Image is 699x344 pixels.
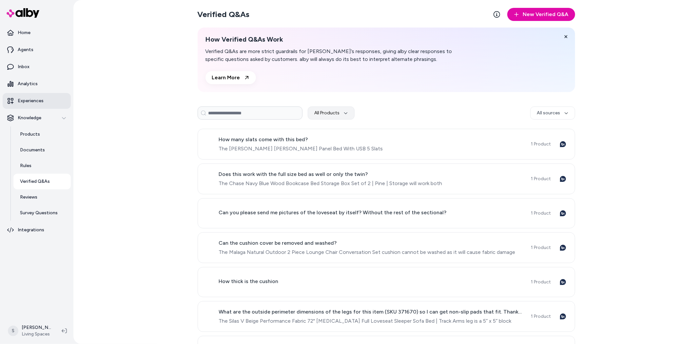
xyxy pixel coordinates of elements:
[531,279,551,285] span: 1 Product
[198,9,250,20] h2: Verified Q&As
[219,248,523,256] span: The Malaga Natural Outdoor 2 Piece Lounge Chair Conversation Set cushion cannot be washed as it w...
[22,331,51,337] span: Living Spaces
[3,42,71,58] a: Agents
[219,277,523,285] span: How thick is the cushion
[18,29,30,36] p: Home
[7,8,39,18] img: alby Logo
[219,180,523,187] span: The Chase Navy Blue Wood Bookcase Bed Storage Box Set of 2 | Pine | Storage will work both
[507,8,575,21] button: New Verified Q&A
[219,209,523,217] span: Can you please send me pictures of the loveseat by itself? Without the rest of the sectional?
[22,324,51,331] p: [PERSON_NAME]
[205,48,457,63] p: Verified Q&As are more strict guardrails for [PERSON_NAME]’s responses, giving alby clear respons...
[20,162,31,169] p: Rules
[3,110,71,126] button: Knowledge
[219,170,523,178] span: Does this work with the full size bed as well or only the twin?
[13,158,71,174] a: Rules
[205,71,256,84] a: Learn More
[20,194,37,201] p: Reviews
[13,205,71,221] a: Survey Questions
[13,126,71,142] a: Products
[18,64,29,70] p: Inbox
[531,244,551,251] span: 1 Product
[3,93,71,109] a: Experiences
[18,115,41,121] p: Knowledge
[18,227,44,233] p: Integrations
[531,313,551,320] span: 1 Product
[219,136,523,143] span: How many slats come with this bed?
[13,142,71,158] a: Documents
[219,145,523,153] span: The [PERSON_NAME] [PERSON_NAME] Panel Bed With USB 5 Slats
[20,131,40,138] p: Products
[3,59,71,75] a: Inbox
[531,141,551,147] span: 1 Product
[18,47,33,53] p: Agents
[219,239,523,247] span: Can the cushion cover be removed and washed?
[18,98,44,104] p: Experiences
[20,210,58,216] p: Survey Questions
[219,317,523,325] span: The Silas V Beige Performance Fabric 72" [MEDICAL_DATA] Full Loveseat Sleeper Sofa Bed | Track Ar...
[308,106,355,120] button: All Products
[531,176,551,182] span: 1 Product
[13,174,71,189] a: Verified Q&As
[4,320,56,341] button: S[PERSON_NAME]Living Spaces
[13,189,71,205] a: Reviews
[219,308,523,316] span: What are the outside perimeter dimensions of the legs for this item (SKU 371670) so I can get non...
[3,222,71,238] a: Integrations
[20,147,45,153] p: Documents
[3,76,71,92] a: Analytics
[8,326,18,336] span: S
[3,25,71,41] a: Home
[531,210,551,217] span: 1 Product
[20,178,50,185] p: Verified Q&As
[18,81,38,87] p: Analytics
[205,35,457,44] h2: How Verified Q&As Work
[530,106,575,120] button: All sources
